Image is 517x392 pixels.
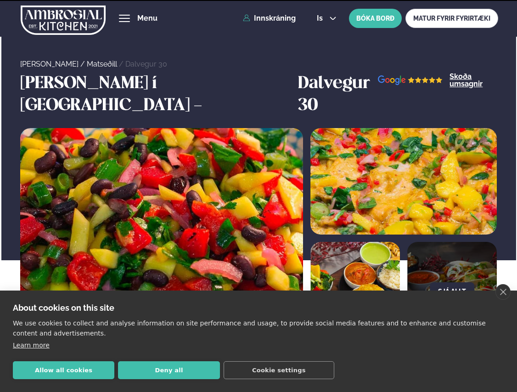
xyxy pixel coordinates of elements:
[118,361,219,379] button: Deny all
[13,361,114,379] button: Allow all cookies
[310,242,400,348] img: image alt
[450,73,497,88] a: Skoða umsagnir
[87,60,117,68] a: Matseðill
[310,128,497,235] img: image alt
[378,75,443,85] img: image alt
[317,15,326,22] span: is
[13,342,50,349] a: Learn more
[298,73,378,117] h3: Dalvegur 30
[243,14,296,22] a: Innskráning
[495,284,511,300] a: close
[125,60,167,68] a: Dalvegur 30
[13,318,504,338] p: We use cookies to collect and analyse information on site performance and usage, to provide socia...
[405,9,498,28] a: MATUR FYRIR FYRIRTÆKI
[20,73,293,117] h3: [PERSON_NAME] í [GEOGRAPHIC_DATA] -
[20,128,303,348] img: image alt
[119,13,130,24] button: hamburger
[119,60,125,68] span: /
[20,60,79,68] a: [PERSON_NAME]
[80,60,87,68] span: /
[224,361,334,379] button: Cookie settings
[349,9,402,28] button: BÓKA BORÐ
[21,1,106,39] img: logo
[309,15,344,22] button: is
[13,303,114,313] strong: About cookies on this site
[430,282,474,308] button: Sjá allt 23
